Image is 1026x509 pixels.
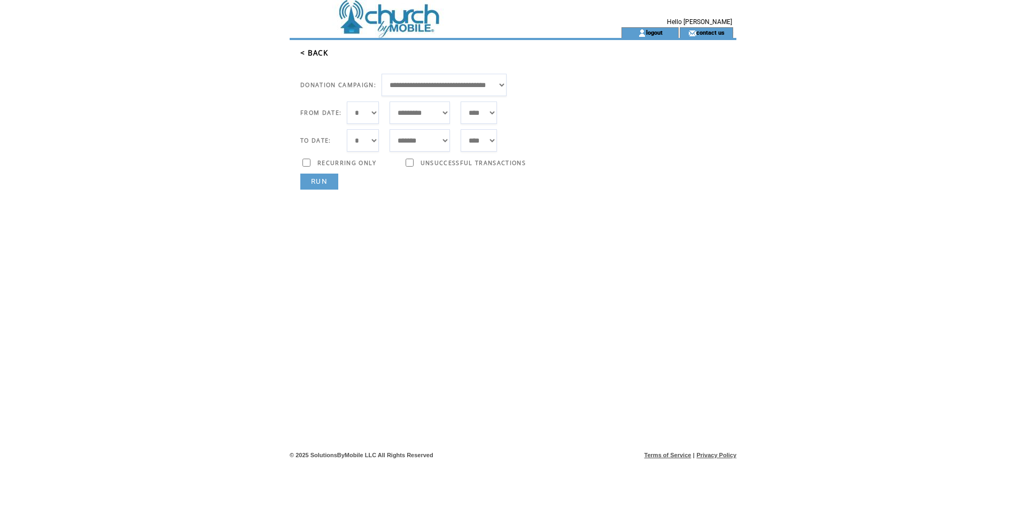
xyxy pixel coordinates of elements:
[300,137,331,144] span: TO DATE:
[300,81,376,89] span: DONATION CAMPAIGN:
[696,29,725,36] a: contact us
[667,18,732,26] span: Hello [PERSON_NAME]
[300,174,338,190] a: RUN
[646,29,663,36] a: logout
[696,452,736,458] a: Privacy Policy
[421,159,526,167] span: UNSUCCESSFUL TRANSACTIONS
[317,159,377,167] span: RECURRING ONLY
[300,48,328,58] a: < BACK
[638,29,646,37] img: account_icon.gif
[688,29,696,37] img: contact_us_icon.gif
[290,452,433,458] span: © 2025 SolutionsByMobile LLC All Rights Reserved
[693,452,695,458] span: |
[644,452,691,458] a: Terms of Service
[300,109,341,116] span: FROM DATE:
